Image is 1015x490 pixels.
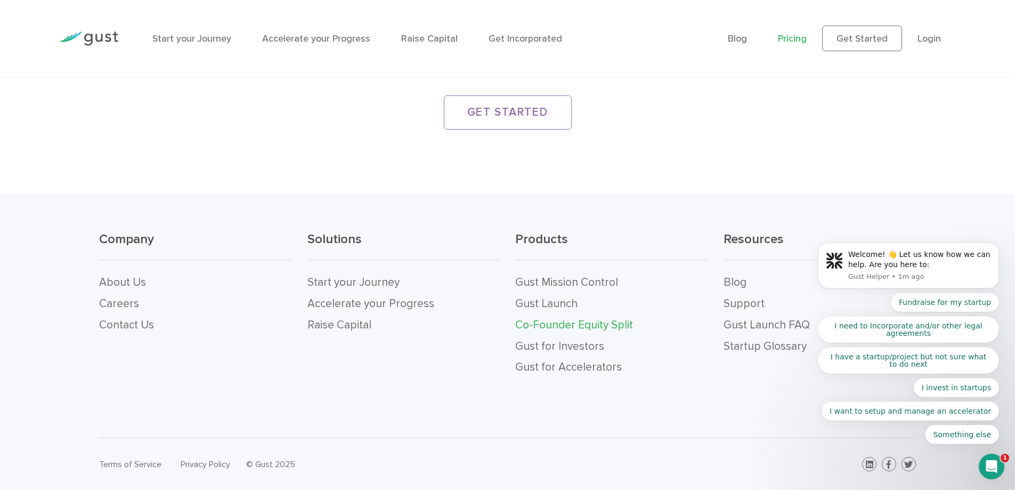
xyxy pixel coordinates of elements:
a: GET STARTED [444,95,572,130]
a: Blog [728,33,747,44]
img: Gust Logo [59,31,118,46]
a: Support [724,297,765,310]
h3: Solutions [307,231,500,260]
a: Careers [99,297,139,310]
h3: Resources [724,231,916,260]
a: Raise Capital [307,318,371,332]
a: Co-Founder Equity Split [515,318,633,332]
a: Privacy Policy [181,459,230,469]
a: Login [917,33,941,44]
a: Blog [724,276,746,289]
a: Gust Launch [515,297,578,310]
a: Get Started [822,26,902,51]
a: Contact Us [99,318,154,332]
iframe: Intercom live chat [979,454,1004,479]
div: © Gust 2025 [246,457,499,472]
a: Get Incorporated [489,33,562,44]
a: Gust Launch FAQ [724,318,810,332]
a: Accelerate your Progress [307,297,434,310]
a: Start your Journey [152,33,231,44]
a: Gust for Accelerators [515,360,622,374]
a: Raise Capital [401,33,458,44]
a: Terms of Service [99,459,161,469]
h3: Company [99,231,291,260]
a: Gust Mission Control [515,276,618,289]
a: Startup Glossary [724,340,807,353]
a: Pricing [778,33,807,44]
a: About Us [99,276,146,289]
h3: Products [515,231,708,260]
a: Gust for Investors [515,340,604,353]
a: Accelerate your Progress [262,33,370,44]
iframe: Intercom notifications message [802,75,1015,461]
span: 1 [1001,454,1009,462]
a: Start your Journey [307,276,400,289]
